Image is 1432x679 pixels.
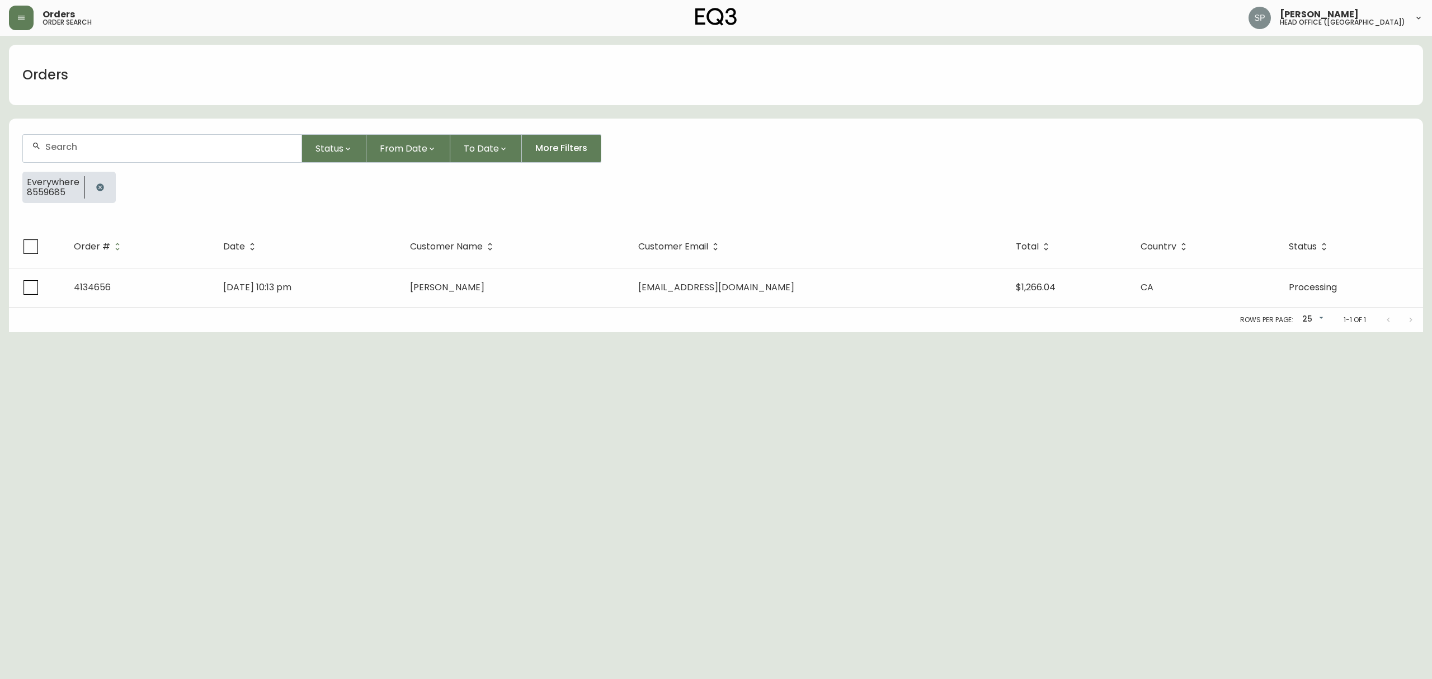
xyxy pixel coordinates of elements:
span: Processing [1289,281,1337,294]
span: Everywhere [27,177,79,187]
span: Order # [74,242,125,252]
div: 25 [1298,310,1326,329]
span: Status [315,142,343,155]
span: Status [1289,243,1317,250]
span: Country [1141,242,1191,252]
button: To Date [450,134,522,163]
span: [DATE] 10:13 pm [223,281,291,294]
span: CA [1141,281,1153,294]
p: 1-1 of 1 [1344,315,1366,325]
h5: head office ([GEOGRAPHIC_DATA]) [1280,19,1405,26]
button: From Date [366,134,450,163]
span: Total [1016,243,1039,250]
input: Search [45,142,293,152]
span: Date [223,243,245,250]
img: 0cb179e7bf3690758a1aaa5f0aafa0b4 [1249,7,1271,29]
span: Status [1289,242,1331,252]
span: Total [1016,242,1053,252]
span: Date [223,242,260,252]
span: Order # [74,243,110,250]
span: Customer Name [410,242,497,252]
span: Customer Name [410,243,483,250]
span: From Date [380,142,427,155]
span: 4134656 [74,281,111,294]
img: logo [695,8,737,26]
span: [PERSON_NAME] [1280,10,1359,19]
span: Orders [43,10,75,19]
span: Country [1141,243,1176,250]
span: Customer Email [638,242,723,252]
p: Rows per page: [1240,315,1293,325]
button: Status [302,134,366,163]
button: More Filters [522,134,601,163]
span: 8559685 [27,187,79,197]
span: [PERSON_NAME] [410,281,484,294]
span: Customer Email [638,243,708,250]
h5: order search [43,19,92,26]
span: To Date [464,142,499,155]
span: [EMAIL_ADDRESS][DOMAIN_NAME] [638,281,794,294]
span: $1,266.04 [1016,281,1056,294]
span: More Filters [535,142,587,154]
h1: Orders [22,65,68,84]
